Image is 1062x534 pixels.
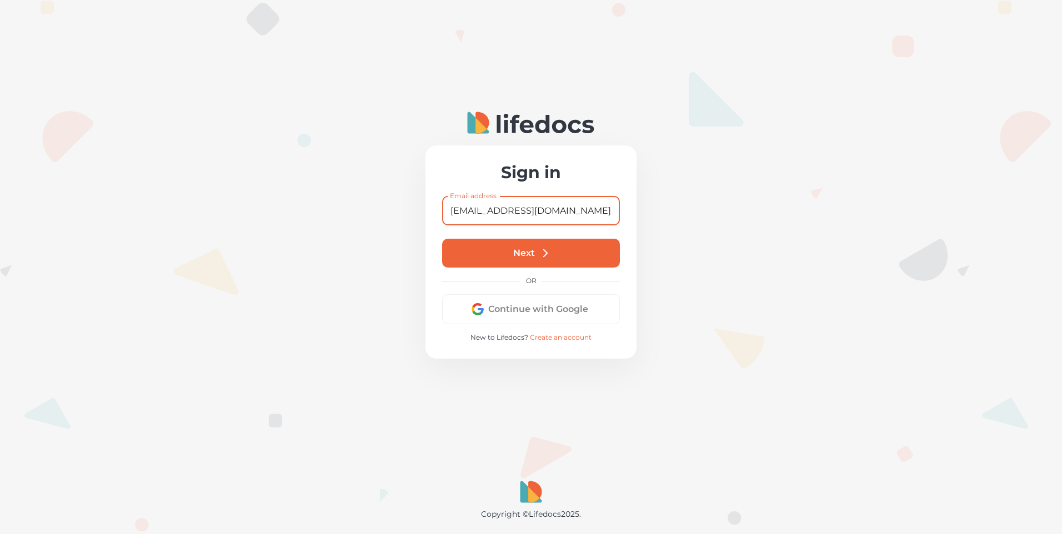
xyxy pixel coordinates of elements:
[450,191,497,200] label: Email address
[442,239,620,268] button: Next
[442,162,620,183] h2: Sign in
[530,333,592,341] a: Create an account
[526,276,537,285] p: OR
[442,333,620,342] p: New to Lifedocs?
[442,294,620,324] button: Continue with Google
